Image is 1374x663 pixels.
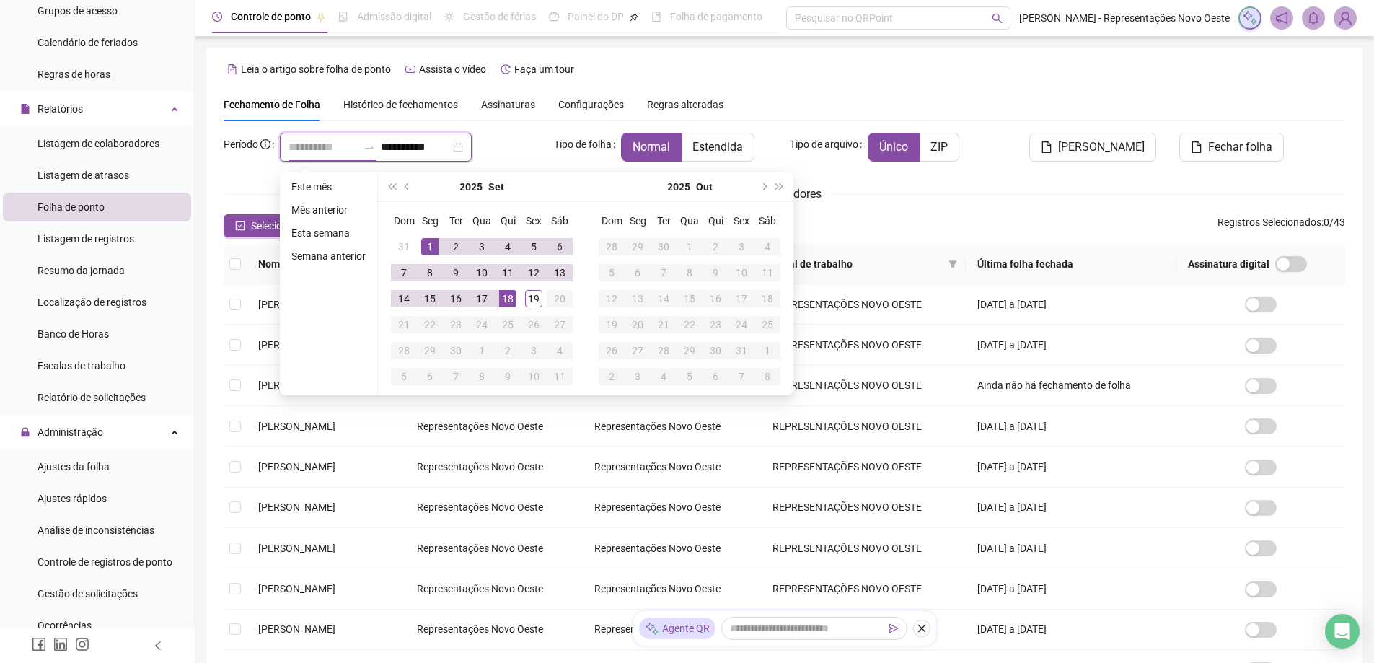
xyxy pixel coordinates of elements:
[655,316,672,333] div: 21
[930,140,948,154] span: ZIP
[405,406,583,447] td: Representações Novo Oeste
[603,264,620,281] div: 5
[547,286,573,312] td: 2025-09-20
[473,342,490,359] div: 1
[703,312,728,338] td: 2025-10-23
[677,286,703,312] td: 2025-10-15
[521,260,547,286] td: 2025-09-12
[728,312,754,338] td: 2025-10-24
[625,208,651,234] th: Seg
[38,233,134,245] span: Listagem de registros
[419,63,486,75] span: Assista o vídeo
[444,12,454,22] span: sun
[38,620,92,631] span: Ocorrências
[258,299,335,310] span: [PERSON_NAME]
[495,208,521,234] th: Qui
[599,234,625,260] td: 2025-09-28
[754,260,780,286] td: 2025-10-11
[469,338,495,364] td: 2025-10-01
[499,316,516,333] div: 25
[260,139,270,149] span: info-circle
[651,234,677,260] td: 2025-09-30
[38,201,105,213] span: Folha de ponto
[443,260,469,286] td: 2025-09-09
[235,221,245,231] span: check-square
[38,5,118,17] span: Grupos de acesso
[1325,614,1360,649] div: Open Intercom Messenger
[966,406,1176,447] td: [DATE] a [DATE]
[38,69,110,80] span: Regras de horas
[1217,216,1321,228] span: Registros Selecionados
[629,368,646,385] div: 3
[473,264,490,281] div: 10
[417,312,443,338] td: 2025-09-22
[405,447,583,487] td: Representações Novo Oeste
[469,260,495,286] td: 2025-09-10
[447,316,464,333] div: 23
[258,461,335,473] span: [PERSON_NAME]
[495,364,521,390] td: 2025-10-09
[443,286,469,312] td: 2025-09-16
[966,488,1176,528] td: [DATE] a [DATE]
[224,99,320,110] span: Fechamento de Folha
[521,338,547,364] td: 2025-10-03
[551,264,568,281] div: 13
[469,234,495,260] td: 2025-09-03
[417,260,443,286] td: 2025-09-08
[733,368,750,385] div: 7
[707,368,724,385] div: 6
[551,238,568,255] div: 6
[707,342,724,359] div: 30
[521,286,547,312] td: 2025-09-19
[1188,256,1269,272] span: Assinatura digital
[499,342,516,359] div: 2
[405,528,583,568] td: Representações Novo Oeste
[459,172,483,201] button: year panel
[495,338,521,364] td: 2025-10-02
[364,141,375,153] span: to
[558,100,624,110] span: Configurações
[469,312,495,338] td: 2025-09-24
[977,379,1131,391] span: Ainda não há fechamento de folha
[790,136,858,152] span: Tipo de arquivo
[966,325,1176,365] td: [DATE] a [DATE]
[391,234,417,260] td: 2025-08-31
[677,208,703,234] th: Qua
[395,290,413,307] div: 14
[447,264,464,281] div: 9
[625,234,651,260] td: 2025-09-29
[443,364,469,390] td: 2025-10-07
[395,264,413,281] div: 7
[391,338,417,364] td: 2025-09-28
[1334,7,1356,29] img: 7715
[521,208,547,234] th: Sex
[443,234,469,260] td: 2025-09-02
[38,103,83,115] span: Relatórios
[1242,10,1258,26] img: sparkle-icon.fc2bf0ac1784a2077858766a79e2daf3.svg
[728,260,754,286] td: 2025-10-10
[759,368,776,385] div: 8
[583,406,760,447] td: Representações Novo Oeste
[38,426,103,438] span: Administração
[499,368,516,385] div: 9
[469,208,495,234] th: Qua
[357,11,431,22] span: Admissão digital
[1191,141,1202,153] span: file
[761,366,966,406] td: REPRESENTAÇÕES NOVO OESTE
[583,447,760,487] td: Representações Novo Oeste
[733,316,750,333] div: 24
[547,260,573,286] td: 2025-09-13
[473,368,490,385] div: 8
[38,360,125,372] span: Escalas de trabalho
[38,556,172,568] span: Controle de registros de ponto
[227,64,237,74] span: file-text
[677,260,703,286] td: 2025-10-08
[417,208,443,234] th: Seg
[501,64,511,74] span: history
[38,461,110,473] span: Ajustes da folha
[568,11,624,22] span: Painel do DP
[625,260,651,286] td: 2025-10-06
[525,290,542,307] div: 19
[692,140,743,154] span: Estendida
[1019,10,1230,26] span: [PERSON_NAME] - Representações Novo Oeste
